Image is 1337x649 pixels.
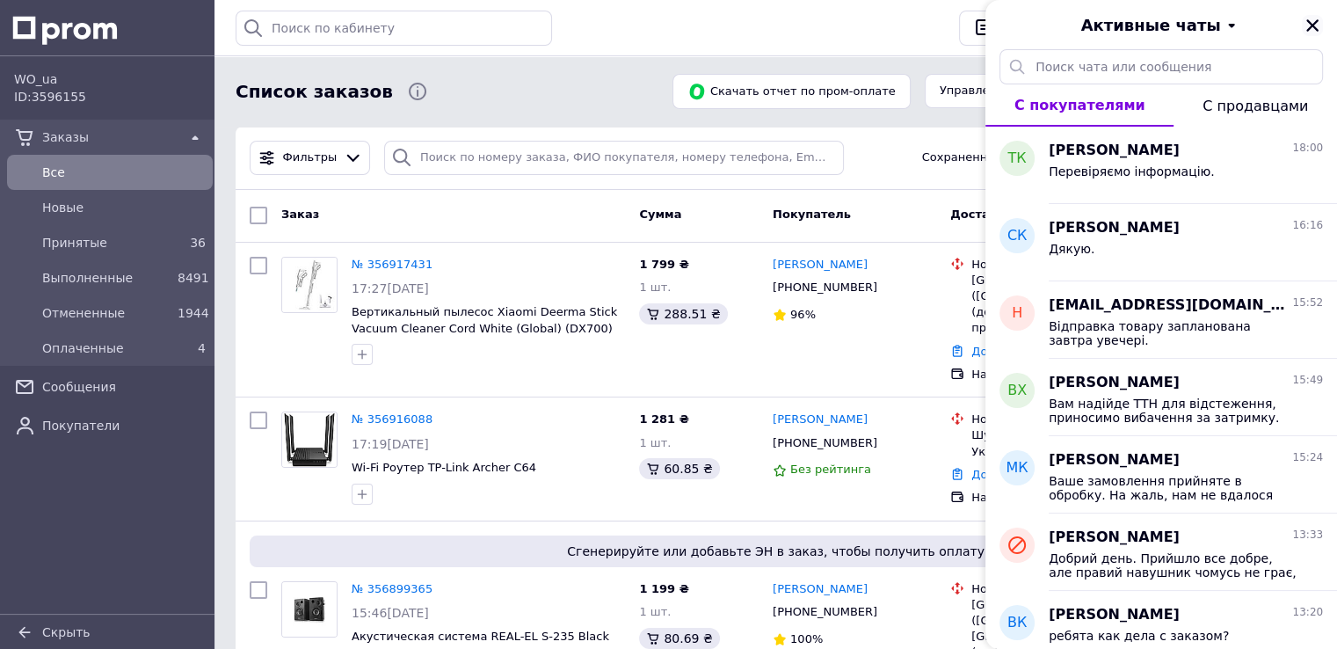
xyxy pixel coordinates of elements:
[971,273,1150,337] div: [GEOGRAPHIC_DATA] ([GEOGRAPHIC_DATA].), №365 (до 30 кг на одне місце): просп. [STREET_ADDRESS]
[773,257,868,273] a: [PERSON_NAME]
[282,258,337,312] img: Фото товару
[985,281,1337,359] button: h[EMAIL_ADDRESS][DOMAIN_NAME]15:52Відправка товару запланована завтра увечері.
[1007,149,1026,169] span: ТК
[1012,303,1022,324] span: h
[971,367,1150,383] div: Наложенный платеж
[1014,97,1145,113] span: С покупателями
[639,412,688,426] span: 1 281 ₴
[14,90,86,104] span: ID: 3596155
[639,605,671,618] span: 1 шт.
[999,49,1323,84] input: Поиск чата или сообщения
[1049,373,1180,393] span: [PERSON_NAME]
[190,236,206,250] span: 36
[257,543,1295,560] span: Сгенерируйте или добавьте ЭН в заказ, чтобы получить оплату
[42,625,91,639] span: Скрыть
[790,463,871,476] span: Без рейтинга
[352,281,429,295] span: 17:27[DATE]
[352,606,429,620] span: 15:46[DATE]
[281,257,338,313] a: Фото товару
[352,258,432,271] a: № 356917431
[1081,14,1221,37] span: Активные чаты
[42,164,206,181] span: Все
[42,128,178,146] span: Заказы
[1292,218,1323,233] span: 16:16
[773,208,851,221] span: Покупатель
[950,208,1074,221] span: Доставка и оплата
[639,436,671,449] span: 1 шт.
[639,628,719,649] div: 80.69 ₴
[1292,373,1323,388] span: 15:49
[1049,474,1298,502] span: Ваше замовлення прийняте в обробку. На жаль, нам не вдалося зв'язатися за вказаним номером. Для п...
[922,149,1065,166] span: Сохраненные фильтры:
[281,208,319,221] span: Заказ
[790,308,816,321] span: 96%
[1049,397,1298,425] span: Вам надійде ТТН для відстеження, приносимо вибачення за затримку.
[985,359,1337,436] button: ВХ[PERSON_NAME]15:49Вам надійде ТТН для відстеження, приносимо вибачення за затримку.
[1049,528,1180,548] span: [PERSON_NAME]
[198,341,206,355] span: 4
[281,581,338,638] a: Фото товару
[352,582,432,595] a: № 356899365
[769,432,881,455] div: [PHONE_NUMBER]
[971,468,1049,481] a: Добавить ЭН
[1049,551,1298,580] span: Добрий день. Прийшло все добре, але правий навушник чомусь не грає, він вмикається, заряджається ...
[1292,141,1323,156] span: 18:00
[1007,381,1027,401] span: ВХ
[42,417,206,434] span: Покупатели
[773,412,868,428] a: [PERSON_NAME]
[971,490,1150,506] div: Наложенный платеж
[1049,629,1229,643] span: ребята как дела с заказом?
[352,461,536,474] a: Wi-Fi Роутер TP-Link Archer C64
[639,582,688,595] span: 1 199 ₴
[971,581,1150,597] div: Нова Пошта
[1049,295,1289,316] span: [EMAIL_ADDRESS][DOMAIN_NAME]
[985,84,1174,127] button: С покупателями
[1292,450,1323,465] span: 15:24
[352,412,432,426] a: № 356916088
[985,514,1337,591] button: [PERSON_NAME]13:33Добрий день. Прийшло все добре, але правий навушник чомусь не грає, він вмикаєт...
[384,141,844,175] input: Поиск по номеру заказа, ФИО покупателя, номеру телефона, Email, номеру накладной
[1049,605,1180,625] span: [PERSON_NAME]
[1006,458,1028,478] span: МК
[281,412,338,468] a: Фото товару
[42,269,171,287] span: Выполненные
[178,306,209,320] span: 1944
[769,601,881,623] div: [PHONE_NUMBER]
[352,437,429,451] span: 17:19[DATE]
[282,582,337,637] img: Фото товару
[672,74,911,109] button: Скачать отчет по пром-оплате
[1174,84,1337,127] button: С продавцами
[959,11,1040,46] button: Чат
[352,630,609,643] a: Акустическая система REAL-EL S-235 Black
[639,458,719,479] div: 60.85 ₴
[352,305,617,335] a: Вертикальный пылесос Xiaomi Deerma Stick Vacuum Cleaner Cord White (Global) (DX700)
[985,436,1337,514] button: МК[PERSON_NAME]15:24Ваше замовлення прийняте в обробку. На жаль, нам не вдалося зв'язатися за вка...
[1292,528,1323,543] span: 13:33
[639,303,727,324] div: 288.51 ₴
[1049,450,1180,470] span: [PERSON_NAME]
[1049,218,1180,238] span: [PERSON_NAME]
[971,412,1150,427] div: Нова Пошта
[42,234,171,252] span: Принятые
[769,276,881,299] div: [PHONE_NUMBER]
[985,127,1337,204] button: ТК[PERSON_NAME]18:00Перевіряємо інформацію.
[773,581,868,598] a: [PERSON_NAME]
[1007,613,1027,633] span: ВК
[971,257,1150,273] div: Нова Пошта
[790,632,823,645] span: 100%
[42,199,206,216] span: Новые
[283,149,338,166] span: Фильтры
[639,258,688,271] span: 1 799 ₴
[639,208,681,221] span: Сумма
[925,74,1093,108] button: Управление статусами
[971,427,1150,459] div: Шумськ, №1: вул. Українська, 36
[42,304,171,322] span: Отмененные
[1302,15,1323,36] button: Закрыть
[1007,226,1028,246] span: СК
[42,339,171,357] span: Оплаченные
[1049,242,1094,256] span: Дякую.
[236,79,393,105] span: Список заказов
